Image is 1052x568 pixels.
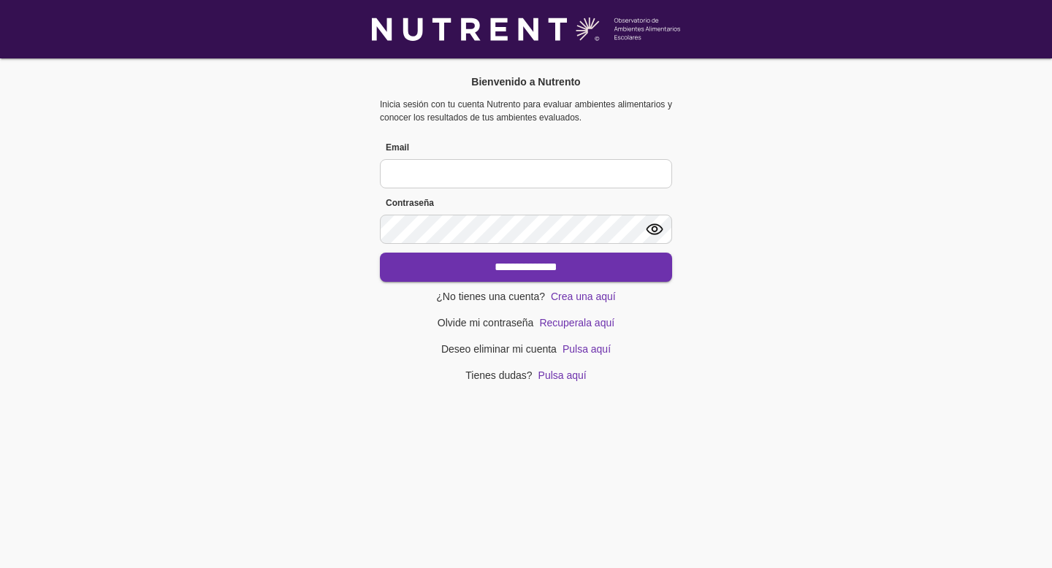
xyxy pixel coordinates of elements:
a: Pulsa aquí [538,370,587,380]
a: Pulsa aquí [563,344,611,354]
img: eye-icon [646,220,663,238]
span: Tienes dudas? [465,366,532,384]
span: Olvide mi contraseña [438,314,534,331]
label: Contraseña [380,197,672,209]
span: ¿No tienes una cuenta? [436,288,545,305]
a: Recuperala aquí [539,318,614,328]
span: Deseo eliminar mi cuenta [441,340,557,358]
a: Crea una aquí [551,291,616,302]
label: Email [380,142,672,153]
h5: Bienvenido a Nutrento [471,74,580,89]
p: Inicia sesión con tu cuenta Nutrento para evaluar ambientes alimentarios y conocer los resultados... [380,98,672,124]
